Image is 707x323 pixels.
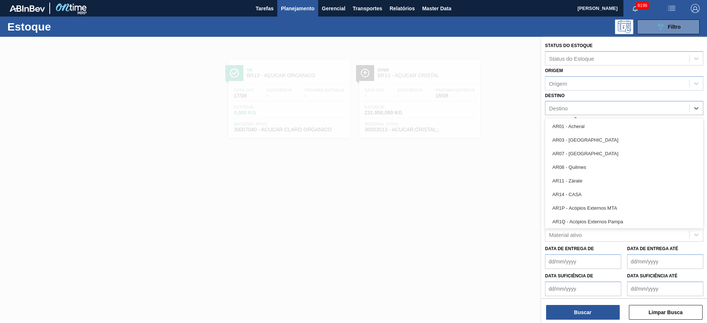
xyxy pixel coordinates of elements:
input: dd/mm/yyyy [545,254,621,269]
label: Data de Entrega até [627,246,678,251]
div: AR01 - Acheral [545,120,703,133]
span: Gerencial [322,4,345,13]
label: Data de Entrega de [545,246,594,251]
img: TNhmsLtSVTkK8tSr43FrP2fwEKptu5GPRR3wAAAABJRU5ErkJggg== [10,5,45,12]
button: Notificações [623,3,647,14]
div: AR03 - [GEOGRAPHIC_DATA] [545,133,703,147]
div: Origem [549,80,567,86]
label: Status do Estoque [545,43,592,48]
label: Origem [545,68,563,73]
span: Planejamento [281,4,314,13]
img: userActions [667,4,676,13]
span: Tarefas [256,4,274,13]
img: Logout [691,4,700,13]
div: AR11 - Zárate [545,174,703,188]
input: dd/mm/yyyy [627,281,703,296]
div: Material ativo [549,232,582,238]
div: Destino [549,105,568,111]
div: AR07 - [GEOGRAPHIC_DATA] [545,147,703,160]
div: Pogramando: nenhum usuário selecionado [615,19,633,34]
div: AR08 - Quilmes [545,160,703,174]
div: AR1P - Acópios Externos MTA [545,201,703,215]
button: Filtro [637,19,700,34]
input: dd/mm/yyyy [545,281,621,296]
label: Destino [545,93,564,98]
span: Transportes [353,4,382,13]
span: Filtro [668,24,681,30]
div: AR1Q - Acópios Externos Pampa [545,215,703,228]
span: Relatórios [390,4,415,13]
div: Status do Estoque [549,55,594,61]
label: Coordenação [545,118,581,123]
label: Data suficiência de [545,273,593,278]
span: 8196 [636,1,649,10]
span: Master Data [422,4,451,13]
h1: Estoque [7,22,117,31]
div: AR14 - CASA [545,188,703,201]
input: dd/mm/yyyy [627,254,703,269]
label: Data suficiência até [627,273,678,278]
